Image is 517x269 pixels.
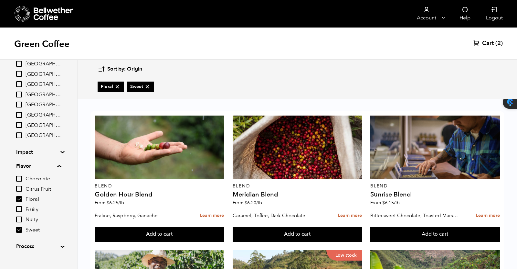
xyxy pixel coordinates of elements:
span: (2) [495,39,503,47]
span: From [370,200,400,206]
bdi: 6.25 [107,200,124,206]
span: $ [382,200,385,206]
span: $ [245,200,247,206]
input: Fruity [16,206,22,212]
p: Blend [370,184,500,188]
span: [GEOGRAPHIC_DATA] [26,61,61,68]
summary: Process [16,242,61,250]
input: Citrus Fruit [16,186,22,192]
span: From [95,200,124,206]
span: Sort by: Origin [107,66,142,73]
input: [GEOGRAPHIC_DATA] [16,61,22,67]
span: Citrus Fruit [26,186,61,193]
input: Chocolate [16,176,22,182]
a: Learn more [338,209,362,223]
summary: Impact [16,148,61,156]
h4: Meridian Blend [233,191,362,198]
span: /lb [118,200,124,206]
h1: Green Coffee [14,38,69,50]
span: Cart [482,39,494,47]
p: Bittersweet Chocolate, Toasted Marshmallow, Candied Orange, Praline [370,211,458,220]
a: Learn more [476,209,500,223]
span: [GEOGRAPHIC_DATA] [26,81,61,88]
h4: Golden Hour Blend [95,191,224,198]
input: [GEOGRAPHIC_DATA] [16,112,22,118]
bdi: 6.15 [382,200,400,206]
h4: Sunrise Blend [370,191,500,198]
input: [GEOGRAPHIC_DATA] [16,102,22,107]
button: Add to cart [233,227,362,242]
span: [GEOGRAPHIC_DATA] [26,132,61,139]
span: [GEOGRAPHIC_DATA] [26,71,61,78]
p: Blend [233,184,362,188]
span: /lb [394,200,400,206]
bdi: 6.20 [245,200,262,206]
span: Chocolate [26,175,61,183]
input: [GEOGRAPHIC_DATA] [16,132,22,138]
p: Caramel, Toffee, Dark Chocolate [233,211,321,220]
input: Nutty [16,217,22,222]
input: [GEOGRAPHIC_DATA] [16,81,22,87]
span: Floral [101,84,121,90]
summary: Flavor [16,162,61,170]
input: [GEOGRAPHIC_DATA] [16,122,22,128]
button: Add to cart [95,227,224,242]
p: Praline, Raspberry, Ganache [95,211,183,220]
span: Floral [26,196,61,203]
span: /lb [256,200,262,206]
span: Nutty [26,216,61,223]
span: From [233,200,262,206]
p: Low stock [326,250,362,261]
span: Sweet [130,84,151,90]
span: Sweet [26,227,61,234]
button: Sort by: Origin [98,62,142,77]
p: Blend [95,184,224,188]
span: [GEOGRAPHIC_DATA] [26,101,61,108]
span: [GEOGRAPHIC_DATA] [26,91,61,98]
input: Sweet [16,227,22,233]
button: Add to cart [370,227,500,242]
a: Cart (2) [473,39,503,47]
input: Floral [16,196,22,202]
span: [GEOGRAPHIC_DATA] [26,122,61,129]
span: Fruity [26,206,61,213]
span: [GEOGRAPHIC_DATA] [26,112,61,119]
span: $ [107,200,109,206]
input: [GEOGRAPHIC_DATA] [16,92,22,97]
input: [GEOGRAPHIC_DATA] [16,71,22,77]
a: Learn more [200,209,224,223]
